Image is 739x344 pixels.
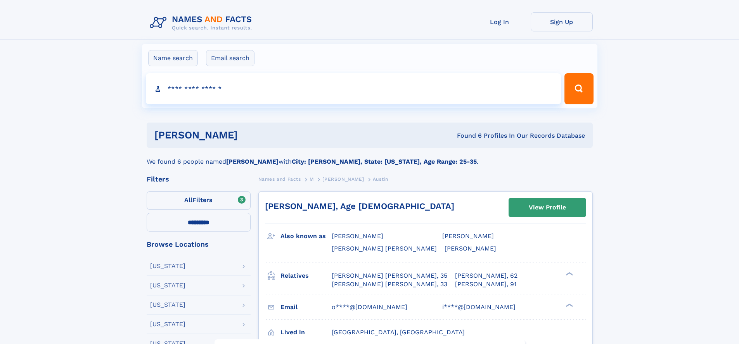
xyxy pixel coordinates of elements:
div: Found 6 Profiles In Our Records Database [347,131,585,140]
h3: Email [280,301,332,314]
div: ❯ [564,303,573,308]
h3: Lived in [280,326,332,339]
a: M [310,174,314,184]
h3: Also known as [280,230,332,243]
div: We found 6 people named with . [147,148,593,166]
button: Search Button [564,73,593,104]
span: [GEOGRAPHIC_DATA], [GEOGRAPHIC_DATA] [332,328,465,336]
img: Logo Names and Facts [147,12,258,33]
span: M [310,176,314,182]
div: [US_STATE] [150,263,185,269]
div: [US_STATE] [150,302,185,308]
a: [PERSON_NAME] [PERSON_NAME], 33 [332,280,447,289]
span: Austin [373,176,388,182]
span: [PERSON_NAME] [PERSON_NAME] [332,245,437,252]
span: [PERSON_NAME] [442,232,494,240]
input: search input [146,73,561,104]
a: [PERSON_NAME], Age [DEMOGRAPHIC_DATA] [265,201,454,211]
div: [US_STATE] [150,321,185,327]
label: Name search [148,50,198,66]
a: [PERSON_NAME], 62 [455,271,517,280]
span: [PERSON_NAME] [445,245,496,252]
b: [PERSON_NAME] [226,158,279,165]
a: [PERSON_NAME], 91 [455,280,516,289]
b: City: [PERSON_NAME], State: [US_STATE], Age Range: 25-35 [292,158,477,165]
a: Log In [469,12,531,31]
a: Sign Up [531,12,593,31]
span: [PERSON_NAME] [332,232,383,240]
a: [PERSON_NAME] [PERSON_NAME], 35 [332,271,447,280]
label: Filters [147,191,251,210]
a: View Profile [509,198,586,217]
a: Names and Facts [258,174,301,184]
div: ❯ [564,271,573,276]
h3: Relatives [280,269,332,282]
div: [US_STATE] [150,282,185,289]
h1: [PERSON_NAME] [154,130,348,140]
div: Filters [147,176,251,183]
span: All [184,196,192,204]
div: Browse Locations [147,241,251,248]
span: [PERSON_NAME] [322,176,364,182]
label: Email search [206,50,254,66]
div: View Profile [529,199,566,216]
a: [PERSON_NAME] [322,174,364,184]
